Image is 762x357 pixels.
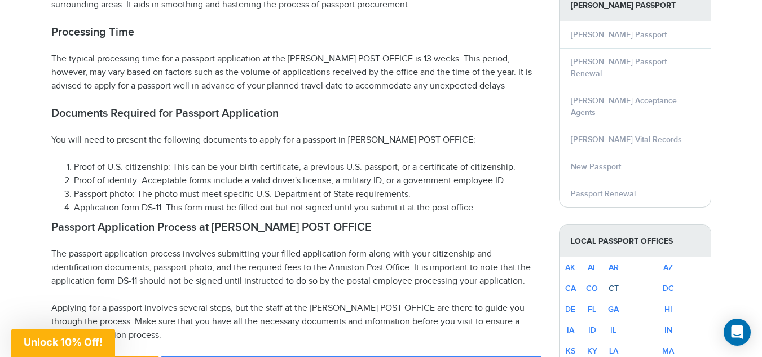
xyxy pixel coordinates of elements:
[664,325,672,335] a: IN
[586,284,598,293] a: CO
[74,161,542,174] li: Proof of U.S. citizenship: This can be your birth certificate, a previous U.S. passport, or a cer...
[609,263,619,272] a: AR
[571,96,677,117] a: [PERSON_NAME] Acceptance Agents
[587,346,597,356] a: KY
[51,52,542,93] p: The typical processing time for a passport application at the [PERSON_NAME] POST OFFICE is 13 wee...
[588,325,596,335] a: ID
[566,346,575,356] a: KS
[74,201,542,215] li: Application form DS-11: This form must be filled out but not signed until you submit it at the po...
[588,305,596,314] a: FL
[663,284,674,293] a: DC
[609,346,618,356] a: LA
[565,284,576,293] a: CA
[51,302,542,342] p: Applying for a passport involves several steps, but the staff at the [PERSON_NAME] POST OFFICE ar...
[571,57,667,78] a: [PERSON_NAME] Passport Renewal
[571,135,682,144] a: [PERSON_NAME] Vital Records
[588,263,597,272] a: AL
[51,25,542,39] h2: Processing Time
[608,305,619,314] a: GA
[662,346,674,356] a: MA
[571,162,621,171] a: New Passport
[11,329,115,357] div: Unlock 10% Off!
[610,325,616,335] a: IL
[724,319,751,346] div: Open Intercom Messenger
[560,225,711,257] strong: Local Passport Offices
[51,221,542,234] h2: Passport Application Process at [PERSON_NAME] POST OFFICE
[663,263,673,272] a: AZ
[74,188,542,201] li: Passport photo: The photo must meet specific U.S. Department of State requirements.
[74,174,542,188] li: Proof of identity: Acceptable forms include a valid driver's license, a military ID, or a governm...
[609,284,619,293] a: CT
[565,263,575,272] a: AK
[51,134,542,147] p: You will need to present the following documents to apply for a passport in [PERSON_NAME] POST OF...
[565,305,575,314] a: DE
[567,325,574,335] a: IA
[664,305,672,314] a: HI
[51,248,542,288] p: The passport application process involves submitting your filled application form along with your...
[24,336,103,348] span: Unlock 10% Off!
[571,30,667,39] a: [PERSON_NAME] Passport
[571,189,636,199] a: Passport Renewal
[51,107,542,120] h2: Documents Required for Passport Application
